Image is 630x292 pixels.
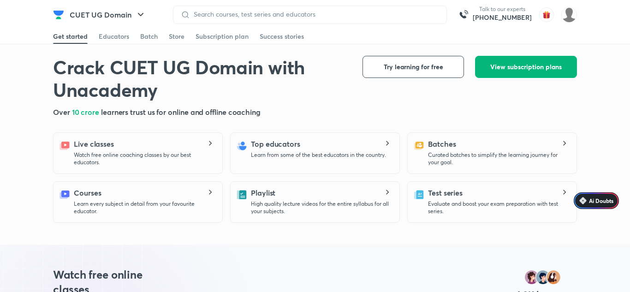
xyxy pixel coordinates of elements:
h5: Top educators [251,138,300,149]
a: Educators [99,29,129,44]
img: call-us [454,6,473,24]
p: Learn from some of the best educators in the country. [251,151,386,159]
span: View subscription plans [490,62,562,72]
img: Company Logo [53,9,64,20]
div: Success stories [260,32,304,41]
h5: Test series [428,187,463,198]
img: Shourya [561,7,577,23]
a: Get started [53,29,88,44]
button: View subscription plans [475,56,577,78]
button: Try learning for free [363,56,464,78]
h1: Crack CUET UG Domain with Unacademy [53,56,348,101]
div: Subscription plan [196,32,249,41]
p: High quality lecture videos for the entire syllabus for all your subjects. [251,200,392,215]
a: Store [169,29,184,44]
img: Icon [579,197,587,204]
button: CUET UG Domain [64,6,152,24]
a: Subscription plan [196,29,249,44]
p: Learn every subject in detail from your favourite educator. [74,200,215,215]
span: Try learning for free [384,62,443,72]
a: Success stories [260,29,304,44]
p: Curated batches to simplify the learning journey for your goal. [428,151,569,166]
a: Ai Doubts [574,192,619,209]
h5: Playlist [251,187,275,198]
input: Search courses, test series and educators [190,11,439,18]
h5: Batches [428,138,456,149]
a: Batch [140,29,158,44]
div: Educators [99,32,129,41]
div: Store [169,32,184,41]
h5: Courses [74,187,101,198]
p: Watch free online coaching classes by our best educators. [74,151,215,166]
div: Get started [53,32,88,41]
img: avatar [539,7,554,22]
a: [PHONE_NUMBER] [473,13,532,22]
span: learners trust us for online and offline coaching [101,107,261,117]
span: Over [53,107,72,117]
h5: Live classes [74,138,114,149]
span: 10 crore [72,107,101,117]
p: Talk to our experts [473,6,532,13]
span: Ai Doubts [589,197,613,204]
p: Evaluate and boost your exam preparation with test series. [428,200,569,215]
div: Batch [140,32,158,41]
